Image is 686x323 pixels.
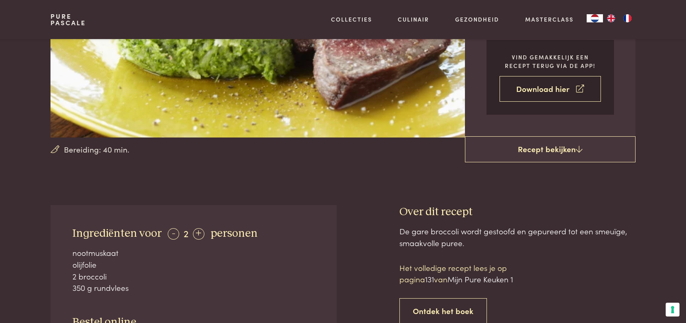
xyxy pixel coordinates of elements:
a: Download hier [500,76,601,102]
p: Het volledige recept lees je op pagina van [399,262,538,285]
aside: Language selected: Nederlands [587,14,636,22]
a: EN [603,14,619,22]
a: Masterclass [525,15,574,24]
div: - [168,228,179,240]
a: NL [587,14,603,22]
a: Culinair [398,15,429,24]
span: Mijn Pure Keuken 1 [447,273,513,284]
span: Ingrediënten voor [72,228,162,239]
ul: Language list [603,14,636,22]
div: olijfolie [72,259,315,271]
span: Bereiding: 40 min. [64,144,129,155]
div: 350 g rundvlees [72,282,315,294]
a: Gezondheid [455,15,499,24]
a: FR [619,14,636,22]
div: 2 broccoli [72,271,315,282]
a: Recept bekijken [465,136,636,162]
div: Language [587,14,603,22]
span: 131 [425,273,434,284]
div: De gare broccoli wordt gestoofd en gepureerd tot een smeuïge, smaakvolle puree. [399,225,636,249]
p: Vind gemakkelijk een recept terug via de app! [500,53,601,70]
div: + [193,228,204,240]
a: PurePascale [50,13,86,26]
span: personen [210,228,258,239]
h3: Over dit recept [399,205,636,219]
span: 2 [184,226,188,240]
div: nootmuskaat [72,247,315,259]
a: Collecties [331,15,372,24]
button: Uw voorkeuren voor toestemming voor trackingtechnologieën [666,303,679,316]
